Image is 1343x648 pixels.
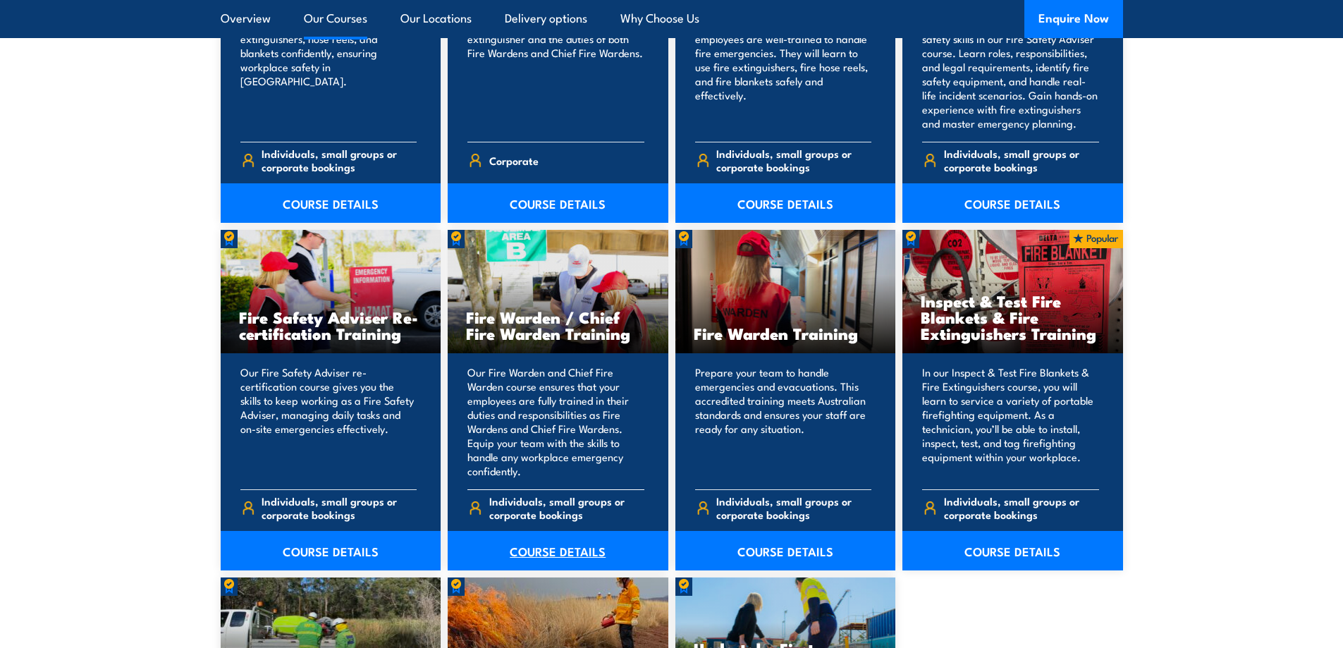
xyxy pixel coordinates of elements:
a: COURSE DETAILS [448,531,668,570]
a: COURSE DETAILS [675,183,896,223]
p: Equip your team in [GEOGRAPHIC_DATA] with key fire safety skills in our Fire Safety Adviser cours... [922,4,1099,130]
span: Individuals, small groups or corporate bookings [716,147,871,173]
span: Individuals, small groups or corporate bookings [262,147,417,173]
h3: Inspect & Test Fire Blankets & Fire Extinguishers Training [921,293,1105,341]
p: Train your team in essential fire safety. Learn to use fire extinguishers, hose reels, and blanke... [240,4,417,130]
p: Our Fire Combo Awareness Day includes training on how to use a fire extinguisher and the duties o... [467,4,644,130]
span: Corporate [489,149,539,171]
span: Individuals, small groups or corporate bookings [944,494,1099,521]
span: Individuals, small groups or corporate bookings [716,494,871,521]
a: COURSE DETAILS [448,183,668,223]
span: Individuals, small groups or corporate bookings [489,494,644,521]
a: COURSE DETAILS [902,531,1123,570]
a: COURSE DETAILS [902,183,1123,223]
h3: Fire Warden Training [694,325,878,341]
h3: Fire Warden / Chief Fire Warden Training [466,309,650,341]
a: COURSE DETAILS [675,531,896,570]
p: Our Fire Extinguisher and Fire Warden course will ensure your employees are well-trained to handl... [695,4,872,130]
span: Individuals, small groups or corporate bookings [262,494,417,521]
p: Prepare your team to handle emergencies and evacuations. This accredited training meets Australia... [695,365,872,478]
a: COURSE DETAILS [221,183,441,223]
h3: Fire Safety Adviser Re-certification Training [239,309,423,341]
p: Our Fire Safety Adviser re-certification course gives you the skills to keep working as a Fire Sa... [240,365,417,478]
a: COURSE DETAILS [221,531,441,570]
span: Individuals, small groups or corporate bookings [944,147,1099,173]
p: In our Inspect & Test Fire Blankets & Fire Extinguishers course, you will learn to service a vari... [922,365,1099,478]
p: Our Fire Warden and Chief Fire Warden course ensures that your employees are fully trained in the... [467,365,644,478]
